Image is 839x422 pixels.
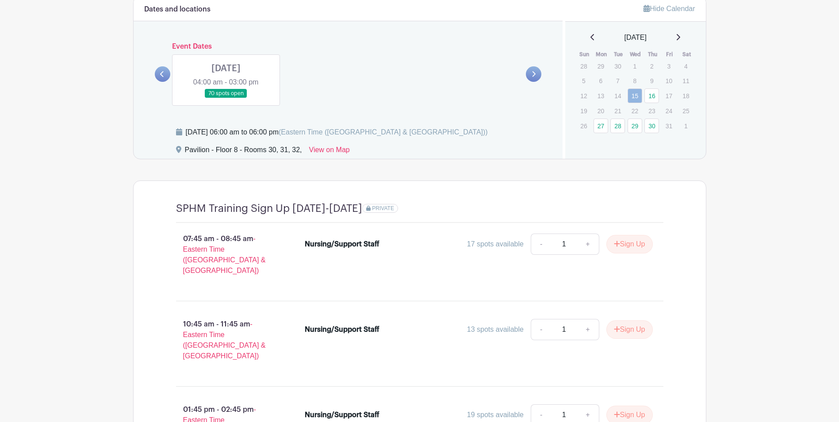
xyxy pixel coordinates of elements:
[628,74,642,88] p: 8
[678,104,693,118] p: 25
[678,59,693,73] p: 4
[176,202,362,215] h4: SPHM Training Sign Up [DATE]-[DATE]
[644,74,659,88] p: 9
[644,5,695,12] a: Hide Calendar
[644,119,659,133] a: 30
[576,119,591,133] p: 26
[170,42,526,51] h6: Event Dates
[576,59,591,73] p: 28
[662,74,676,88] p: 10
[628,59,642,73] p: 1
[678,89,693,103] p: 18
[627,50,644,59] th: Wed
[662,119,676,133] p: 31
[678,119,693,133] p: 1
[606,320,653,339] button: Sign Up
[531,319,551,340] a: -
[628,88,642,103] a: 15
[678,50,695,59] th: Sat
[594,119,608,133] a: 27
[594,74,608,88] p: 6
[662,59,676,73] p: 3
[576,50,593,59] th: Sun
[531,234,551,255] a: -
[661,50,678,59] th: Fri
[577,234,599,255] a: +
[162,230,291,280] p: 07:45 am - 08:45 am
[305,324,379,335] div: Nursing/Support Staff
[576,104,591,118] p: 19
[610,74,625,88] p: 7
[610,50,627,59] th: Tue
[593,50,610,59] th: Mon
[594,104,608,118] p: 20
[594,89,608,103] p: 13
[372,205,394,211] span: PRIVATE
[644,59,659,73] p: 2
[183,320,266,360] span: - Eastern Time ([GEOGRAPHIC_DATA] & [GEOGRAPHIC_DATA])
[467,410,524,420] div: 19 spots available
[279,128,488,136] span: (Eastern Time ([GEOGRAPHIC_DATA] & [GEOGRAPHIC_DATA]))
[144,5,211,14] h6: Dates and locations
[644,104,659,118] p: 23
[576,74,591,88] p: 5
[467,239,524,249] div: 17 spots available
[186,127,488,138] div: [DATE] 06:00 am to 06:00 pm
[305,239,379,249] div: Nursing/Support Staff
[309,145,350,159] a: View on Map
[594,59,608,73] p: 29
[610,89,625,103] p: 14
[305,410,379,420] div: Nursing/Support Staff
[467,324,524,335] div: 13 spots available
[662,89,676,103] p: 17
[644,50,661,59] th: Thu
[185,145,302,159] div: Pavilion - Floor 8 - Rooms 30, 31, 32,
[610,119,625,133] a: 28
[610,59,625,73] p: 30
[183,235,266,274] span: - Eastern Time ([GEOGRAPHIC_DATA] & [GEOGRAPHIC_DATA])
[678,74,693,88] p: 11
[577,319,599,340] a: +
[644,88,659,103] a: 16
[606,235,653,253] button: Sign Up
[628,104,642,118] p: 22
[628,119,642,133] a: 29
[662,104,676,118] p: 24
[610,104,625,118] p: 21
[162,315,291,365] p: 10:45 am - 11:45 am
[624,32,647,43] span: [DATE]
[576,89,591,103] p: 12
